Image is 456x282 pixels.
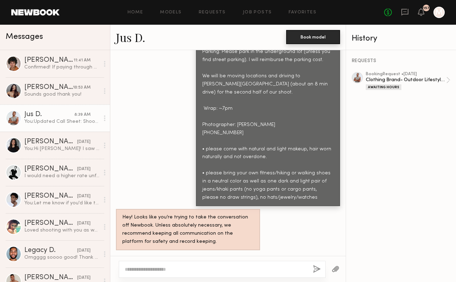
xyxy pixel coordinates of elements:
a: Book model [286,34,340,40]
div: [PERSON_NAME] [24,84,73,91]
a: Requests [199,10,226,15]
div: Loved shooting with you as well!! I just followed you on ig! :) look forward to seeing the pics! [24,227,99,234]
div: 10:53 AM [73,84,91,91]
div: [DATE] [77,193,91,200]
a: Jus D. [116,30,145,45]
div: You: Hi [PERSON_NAME]! I saw you submitted to my job listing for a shoot with a small sustainable... [24,145,99,152]
div: [PERSON_NAME] [24,166,77,173]
div: REQUESTS [352,59,450,64]
div: Awaiting Hours [366,84,401,90]
div: Clothing Brand- Outdoor Lifestyle Shoot [366,77,446,83]
div: Omgggg soooo good! Thank you for all these! He clearly had a blast! Yes let me know if you ever n... [24,254,99,261]
div: [DATE] [77,166,91,173]
div: [DATE] [77,275,91,281]
div: [DATE] [77,220,91,227]
a: bookingRequest •[DATE]Clothing Brand- Outdoor Lifestyle ShootAwaiting Hours [366,72,450,90]
div: You: Updated Call Sheet: Shoot Date: [DATE] Call Time: 2:45pm Location: [GEOGRAPHIC_DATA][PERSON_... [24,118,99,125]
div: [PERSON_NAME] [24,220,77,227]
button: Book model [286,30,340,44]
div: [DATE] [77,247,91,254]
div: History [352,35,450,43]
div: Hey! Looks like you’re trying to take the conversation off Newbook. Unless absolutely necessary, ... [122,214,254,246]
div: Sounds good thank you! [24,91,99,98]
div: [PERSON_NAME] [24,57,74,64]
div: Jus D. [24,111,74,118]
div: [PERSON_NAME] [24,274,77,281]
div: I would need a higher rate unfortunately! [24,173,99,179]
div: booking Request • [DATE] [366,72,446,77]
a: Job Posts [243,10,272,15]
div: [PERSON_NAME] [24,138,77,145]
div: Legacy D. [24,247,77,254]
a: Home [128,10,143,15]
div: 157 [423,6,430,10]
a: M [433,7,445,18]
div: [PERSON_NAME] [24,193,77,200]
div: 8:39 AM [74,112,91,118]
a: Models [160,10,181,15]
div: Confirmed! If paying through NewBook are you creating a job request for us to accept to do our ti... [24,64,99,71]
div: [DATE] [77,139,91,145]
div: 11:41 AM [74,57,91,64]
span: Messages [6,33,43,41]
a: Favorites [289,10,316,15]
div: You: Let me know if you'd like to move forward. Totally understand if not! [24,200,99,206]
